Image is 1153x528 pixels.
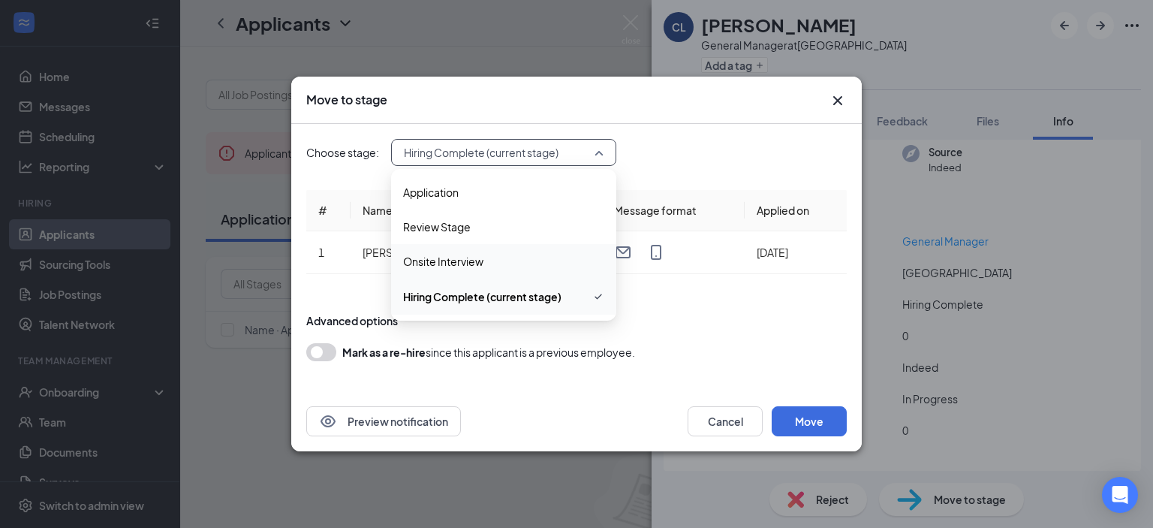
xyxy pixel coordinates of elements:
[403,219,471,235] span: Review Stage
[1102,477,1138,513] div: Open Intercom Messenger
[351,231,497,274] td: [PERSON_NAME]
[829,92,847,110] button: Close
[351,190,497,231] th: Name
[306,406,461,436] button: EyePreview notification
[318,246,324,259] span: 1
[403,253,483,270] span: Onsite Interview
[829,92,847,110] svg: Cross
[306,313,847,328] div: Advanced options
[306,144,379,161] span: Choose stage:
[342,343,635,361] div: since this applicant is a previous employee.
[306,92,387,108] h3: Move to stage
[772,406,847,436] button: Move
[342,345,426,359] b: Mark as a re-hire
[306,190,351,231] th: #
[602,190,745,231] th: Message format
[745,190,847,231] th: Applied on
[403,184,459,201] span: Application
[319,412,337,430] svg: Eye
[404,141,558,164] span: Hiring Complete (current stage)
[403,288,561,305] span: Hiring Complete (current stage)
[592,288,604,306] svg: Checkmark
[688,406,763,436] button: Cancel
[745,231,847,274] td: [DATE]
[647,243,665,261] svg: MobileSms
[614,243,632,261] svg: Email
